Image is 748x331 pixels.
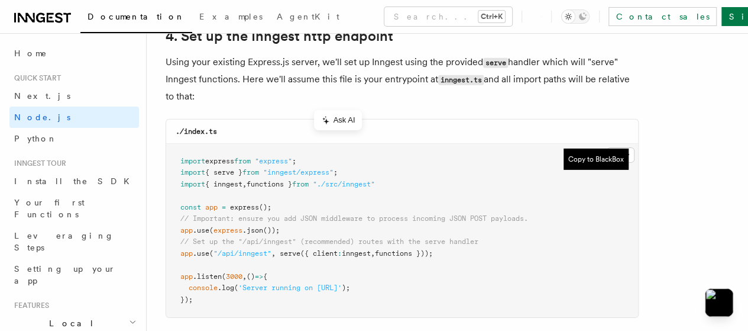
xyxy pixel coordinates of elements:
[234,284,238,292] span: (
[263,168,333,176] span: "inngest/express"
[263,226,280,234] span: ());
[192,4,270,32] a: Examples
[342,249,371,258] span: inngest
[259,203,271,211] span: ();
[242,272,247,281] span: ,
[209,226,213,234] span: (
[199,12,263,21] span: Examples
[255,272,263,281] span: =>
[189,284,218,292] span: console
[205,168,242,176] span: { serve }
[247,272,255,281] span: ()
[564,149,629,170] button: Copy to BlackBox
[263,272,267,281] span: {
[209,249,213,258] span: (
[242,180,247,188] span: ,
[222,272,226,281] span: (
[14,176,137,186] span: Install the SDK
[292,157,296,165] span: ;
[218,284,234,292] span: .log
[313,180,375,188] span: "./src/inngest"
[213,226,242,234] span: express
[193,226,209,234] span: .use
[193,249,209,258] span: .use
[9,128,139,149] a: Python
[242,168,259,176] span: from
[247,180,292,188] span: functions }
[9,73,61,83] span: Quick start
[80,4,192,33] a: Documentation
[342,284,350,292] span: );
[205,180,242,188] span: { inngest
[9,258,139,291] a: Setting up your app
[14,264,116,285] span: Setting up your app
[14,134,57,143] span: Python
[9,192,139,225] a: Your first Functions
[255,157,292,165] span: "express"
[176,127,217,136] code: ./index.ts
[180,237,478,246] span: // Set up the "/api/inngest" (recommended) routes with the serve handler
[333,168,338,176] span: ;
[193,272,222,281] span: .listen
[14,47,47,59] span: Home
[238,284,342,292] span: 'Server running on [URL]'
[9,225,139,258] a: Leveraging Steps
[14,91,70,101] span: Next.js
[292,180,309,188] span: from
[226,272,242,281] span: 3000
[277,12,339,21] span: AgentKit
[9,159,66,168] span: Inngest tour
[222,203,226,211] span: =
[9,43,139,64] a: Home
[166,54,639,105] p: Using your existing Express.js server, we'll set up Inngest using the provided handler which will...
[300,249,338,258] span: ({ client
[14,198,85,219] span: Your first Functions
[384,7,512,26] button: Search...Ctrl+K
[213,249,271,258] span: "/api/inngest"
[338,249,342,258] span: :
[483,58,508,68] code: serve
[14,113,70,122] span: Node.js
[180,180,205,188] span: import
[166,28,393,44] a: 4. Set up the Inngest http endpoint
[561,9,590,24] button: Toggle dark mode
[371,249,375,258] span: ,
[230,203,259,211] span: express
[180,168,205,176] span: import
[280,249,300,258] span: serve
[478,11,505,23] kbd: Ctrl+K
[205,203,218,211] span: app
[9,85,139,107] a: Next.js
[375,249,433,258] span: functions }));
[180,157,205,165] span: import
[180,214,528,223] span: // Important: ensure you add JSON middleware to process incoming JSON POST payloads.
[242,226,263,234] span: .json
[270,4,347,32] a: AgentKit
[9,107,139,128] a: Node.js
[180,272,193,281] span: app
[180,295,193,304] span: });
[608,7,717,26] a: Contact sales
[88,12,185,21] span: Documentation
[9,171,139,192] a: Install the SDK
[438,75,484,85] code: inngest.ts
[271,249,276,258] span: ,
[234,157,251,165] span: from
[9,301,49,310] span: Features
[205,157,234,165] span: express
[180,249,193,258] span: app
[180,226,193,234] span: app
[14,231,114,252] span: Leveraging Steps
[180,203,201,211] span: const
